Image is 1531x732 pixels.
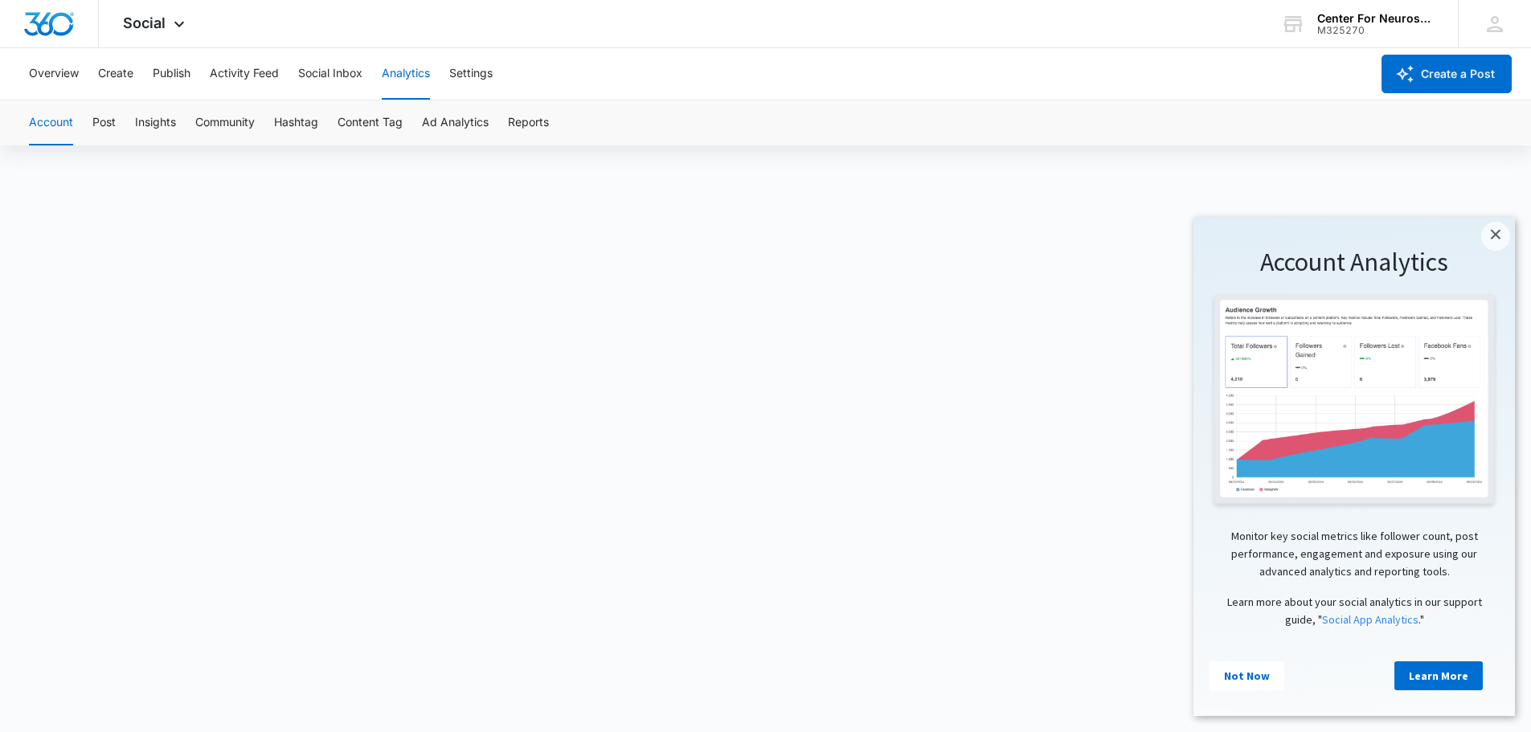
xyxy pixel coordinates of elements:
[338,100,403,145] button: Content Tag
[195,100,255,145] button: Community
[16,29,305,63] h1: Account Analytics
[92,100,116,145] button: Post
[422,100,489,145] button: Ad Analytics
[1317,25,1435,36] div: account id
[298,48,362,100] button: Social Inbox
[449,48,493,100] button: Settings
[201,444,289,473] a: Learn More
[274,100,318,145] button: Hashtag
[98,48,133,100] button: Create
[123,14,166,31] span: Social
[135,100,176,145] button: Insights
[1382,55,1512,93] button: Create a Post
[16,310,305,364] p: Monitor key social metrics like follower count, post performance, engagement and exposure using o...
[210,48,279,100] button: Activity Feed
[382,48,430,100] button: Analytics
[29,100,73,145] button: Account
[16,444,91,473] a: Not Now
[153,48,190,100] button: Publish
[16,376,305,412] p: Learn more about your social analytics in our support guide, " ."
[129,395,225,410] a: Social App Analytics
[1317,12,1435,25] div: account name
[288,5,317,34] a: Close modal
[508,100,549,145] button: Reports
[29,48,79,100] button: Overview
